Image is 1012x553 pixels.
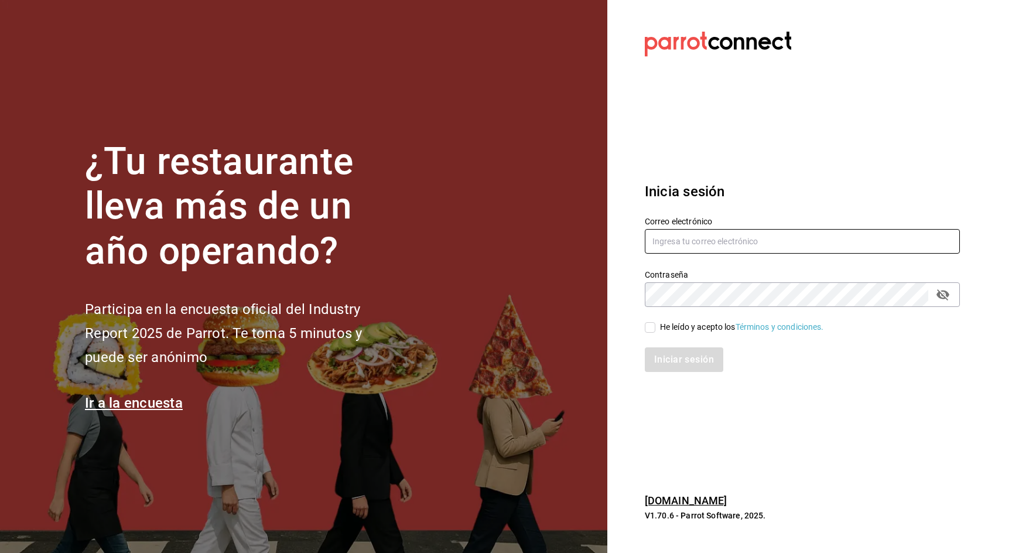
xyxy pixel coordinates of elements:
h2: Participa en la encuesta oficial del Industry Report 2025 de Parrot. Te toma 5 minutos y puede se... [85,298,401,369]
div: He leído y acepto los [660,321,824,333]
a: [DOMAIN_NAME] [645,494,727,507]
p: V1.70.6 - Parrot Software, 2025. [645,510,960,521]
a: Ir a la encuesta [85,395,183,411]
a: Términos y condiciones. [736,322,824,332]
h1: ¿Tu restaurante lleva más de un año operando? [85,139,401,274]
input: Ingresa tu correo electrónico [645,229,960,254]
button: passwordField [933,285,953,305]
label: Correo electrónico [645,217,960,225]
h3: Inicia sesión [645,181,960,202]
label: Contraseña [645,270,960,278]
